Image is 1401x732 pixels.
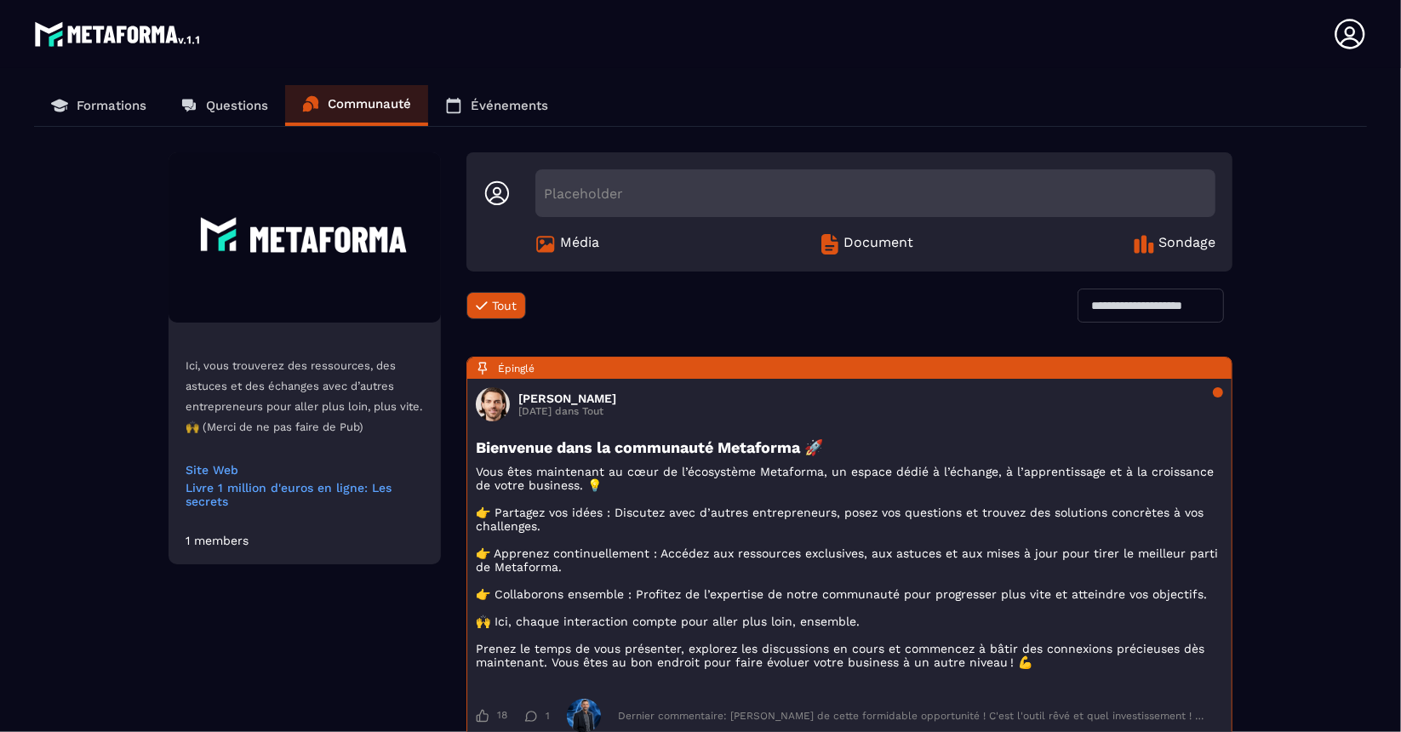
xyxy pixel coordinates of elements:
[492,299,517,312] span: Tout
[77,98,146,113] p: Formations
[285,85,428,126] a: Communauté
[34,85,163,126] a: Formations
[497,709,507,723] span: 18
[618,710,1206,722] div: Dernier commentaire: [PERSON_NAME] de cette formidable opportunité ! C'est l'outil rêvé et quel i...
[518,392,616,405] h3: [PERSON_NAME]
[186,463,424,477] a: Site Web
[1158,234,1215,254] span: Sondage
[163,85,285,126] a: Questions
[518,405,616,417] p: [DATE] dans Tout
[186,356,424,437] p: Ici, vous trouverez des ressources, des astuces et des échanges avec d’autres entrepreneurs pour ...
[34,17,203,51] img: logo
[428,85,565,126] a: Événements
[328,96,411,112] p: Communauté
[844,234,914,254] span: Document
[498,363,535,375] span: Épinglé
[206,98,268,113] p: Questions
[186,481,424,508] a: Livre 1 million d'euros en ligne: Les secrets
[471,98,548,113] p: Événements
[169,152,441,323] img: Community background
[476,438,1223,456] h3: Bienvenue dans la communauté Metaforma 🚀
[476,465,1223,669] p: Vous êtes maintenant au cœur de l’écosystème Metaforma, un espace dédié à l’échange, à l’apprenti...
[535,169,1215,217] div: Placeholder
[186,534,249,547] div: 1 members
[546,710,550,722] span: 1
[560,234,599,254] span: Média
